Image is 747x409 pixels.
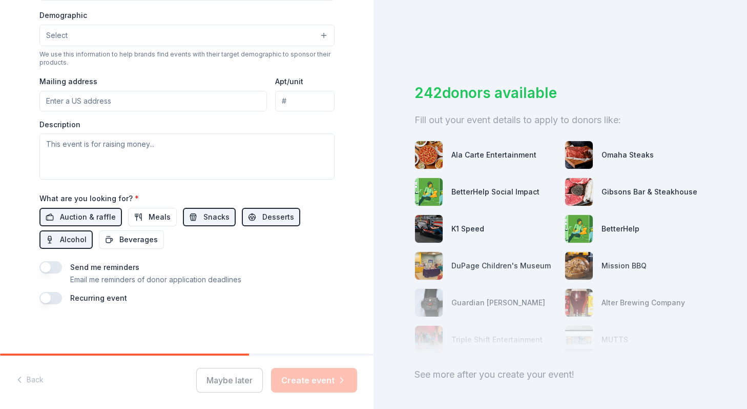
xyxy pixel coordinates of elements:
button: Beverages [99,230,164,249]
label: Demographic [39,10,87,21]
label: Mailing address [39,76,97,87]
label: What are you looking for? [39,193,139,204]
button: Select [39,25,335,46]
div: K1 Speed [451,223,484,235]
button: Meals [128,208,177,226]
button: Desserts [242,208,300,226]
span: Select [46,29,68,42]
label: Description [39,120,80,130]
p: Email me reminders of donor application deadlines [70,274,241,286]
span: Auction & raffle [60,211,116,223]
div: 242 donors available [414,82,706,104]
input: Enter a US address [39,91,267,111]
img: photo for K1 Speed [415,215,443,243]
span: Snacks [203,211,230,223]
img: photo for Omaha Steaks [565,141,593,169]
label: Recurring event [70,294,127,302]
img: photo for BetterHelp [565,215,593,243]
div: Fill out your event details to apply to donors like: [414,112,706,128]
div: Ala Carte Entertainment [451,149,536,161]
img: photo for Ala Carte Entertainment [415,141,443,169]
label: Send me reminders [70,263,139,271]
button: Alcohol [39,230,93,249]
span: Desserts [262,211,294,223]
div: Gibsons Bar & Steakhouse [601,186,697,198]
button: Auction & raffle [39,208,122,226]
div: We use this information to help brands find events with their target demographic to sponsor their... [39,50,335,67]
label: Apt/unit [275,76,303,87]
div: Omaha Steaks [601,149,654,161]
input: # [275,91,334,111]
div: See more after you create your event! [414,366,706,383]
img: photo for BetterHelp Social Impact [415,178,443,206]
span: Alcohol [60,233,87,246]
button: Snacks [183,208,236,226]
div: BetterHelp Social Impact [451,186,540,198]
img: photo for Gibsons Bar & Steakhouse [565,178,593,206]
span: Beverages [119,233,158,246]
span: Meals [149,211,171,223]
div: BetterHelp [601,223,639,235]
